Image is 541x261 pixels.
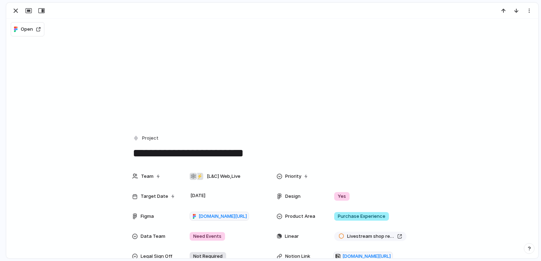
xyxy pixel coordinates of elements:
span: Product Area [285,213,315,220]
a: [DOMAIN_NAME][URL] [190,212,249,221]
div: 🕸 [190,173,197,180]
span: Figma [141,213,154,220]
button: Open [11,22,44,36]
span: Linear [285,233,299,240]
span: Design [285,193,301,200]
a: [DOMAIN_NAME][URL] [333,252,393,261]
span: [DOMAIN_NAME][URL] [199,213,247,220]
button: Project [131,133,161,144]
span: Livestream shop redesign [347,233,394,240]
span: Team [141,173,153,180]
span: Need Events [193,233,221,240]
span: Priority [285,173,301,180]
a: Livestream shop redesign [334,232,406,241]
div: ⚡ [196,173,203,180]
span: Not Required [193,253,223,260]
span: Notion Link [285,253,310,260]
span: Target Date [141,193,168,200]
span: [DATE] [189,191,208,200]
span: Project [142,135,159,142]
span: Purchase Experience [338,213,385,220]
span: Legal Sign Off [141,253,172,260]
span: Yes [338,193,346,200]
span: Data Team [141,233,165,240]
span: Open [21,26,33,33]
span: [DOMAIN_NAME][URL] [342,253,391,260]
span: [L&C] Web , Live [207,173,240,180]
